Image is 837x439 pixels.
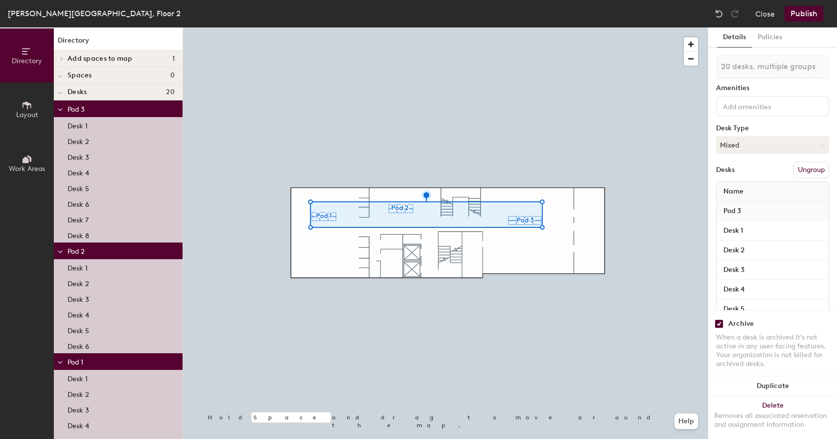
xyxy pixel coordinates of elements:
div: Desks [716,166,735,174]
p: Desk 7 [68,213,89,224]
p: Desk 1 [68,119,88,130]
div: [PERSON_NAME][GEOGRAPHIC_DATA], Floor 2 [8,7,181,20]
span: 0 [170,72,175,79]
p: Desk 4 [68,308,89,319]
p: Desk 6 [68,197,89,209]
button: Help [674,414,698,429]
span: Desks [68,88,87,96]
img: Redo [730,9,740,19]
p: Desk 1 [68,261,88,272]
button: Publish [785,6,823,22]
div: Amenities [716,84,829,92]
input: Unnamed desk [719,283,827,296]
button: Ungroup [793,162,829,178]
span: Work Areas [9,165,45,173]
p: Desk 8 [68,229,89,240]
span: 1 [172,55,175,63]
p: Desk 3 [68,403,89,415]
button: Policies [752,27,788,48]
span: Layout [16,111,38,119]
span: Directory [12,57,42,65]
span: Spaces [68,72,92,79]
p: Desk 5 [68,324,89,335]
p: Desk 2 [68,135,89,146]
p: Desk 5 [68,182,89,193]
span: Pod 3 [68,105,85,114]
span: Pod 3 [719,202,746,220]
span: Name [719,183,748,200]
p: Desk 6 [68,340,89,351]
input: Add amenities [721,100,809,112]
button: DeleteRemoves all associated reservation and assignment information [708,396,837,439]
div: Removes all associated reservation and assignment information [714,412,831,429]
p: Desk 4 [68,166,89,177]
button: Details [717,27,752,48]
p: Desk 4 [68,419,89,430]
h1: Directory [54,35,183,50]
span: 20 [166,88,175,96]
button: Mixed [716,136,829,154]
img: Undo [714,9,724,19]
div: When a desk is archived it's not active in any user-facing features. Your organization is not bil... [716,333,829,368]
input: Unnamed desk [719,244,827,257]
input: Unnamed desk [719,224,827,238]
span: Pod 1 [68,358,83,366]
span: Add spaces to map [68,55,133,63]
p: Desk 2 [68,277,89,288]
input: Unnamed desk [719,302,827,316]
div: Archive [728,320,754,328]
input: Unnamed desk [719,263,827,277]
p: Desk 3 [68,150,89,162]
p: Desk 1 [68,372,88,383]
div: Desk Type [716,124,829,132]
button: Close [755,6,775,22]
p: Desk 3 [68,293,89,304]
span: Pod 2 [68,247,85,256]
p: Desk 2 [68,388,89,399]
button: Duplicate [708,376,837,396]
